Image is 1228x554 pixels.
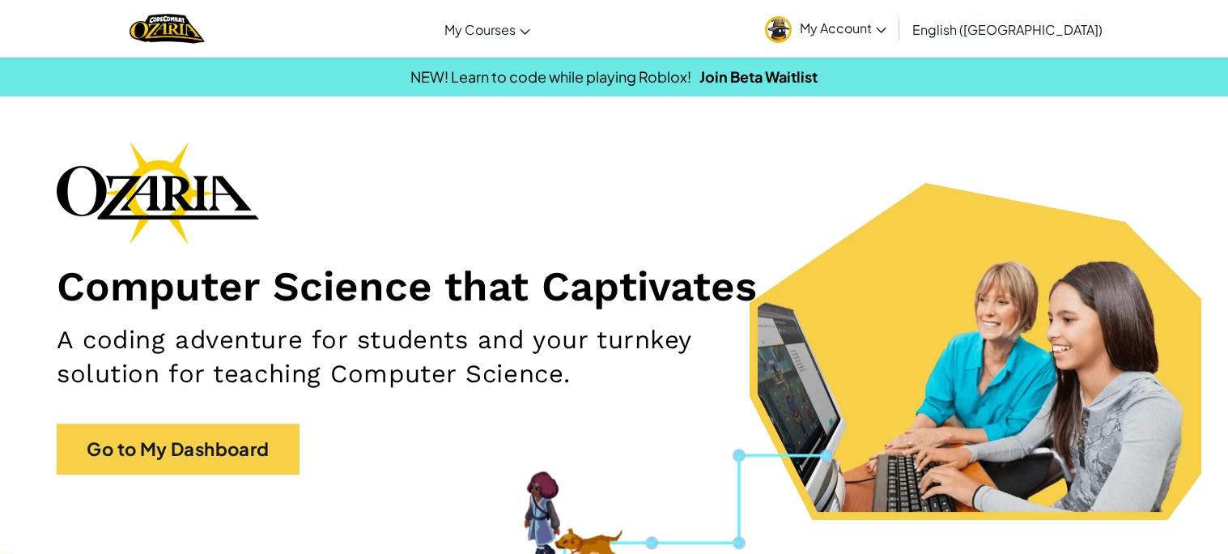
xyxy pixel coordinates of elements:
[57,323,804,391] h2: A coding adventure for students and your turnkey solution for teaching Computer Science.
[410,67,691,86] span: NEW! Learn to code while playing Roblox!
[912,21,1103,38] span: English ([GEOGRAPHIC_DATA])
[757,3,894,54] a: My Account
[57,424,300,475] a: Go to My Dashboard
[57,261,1171,311] h1: Computer Science that Captivates
[130,12,205,45] img: Home
[444,21,516,38] span: My Courses
[800,19,886,36] span: My Account
[130,12,205,45] a: Ozaria by CodeCombat logo
[57,141,259,245] img: Ozaria branding logo
[765,16,792,43] img: avatar
[436,7,538,51] a: My Courses
[904,7,1111,51] a: English ([GEOGRAPHIC_DATA])
[699,67,818,86] a: Join Beta Waitlist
